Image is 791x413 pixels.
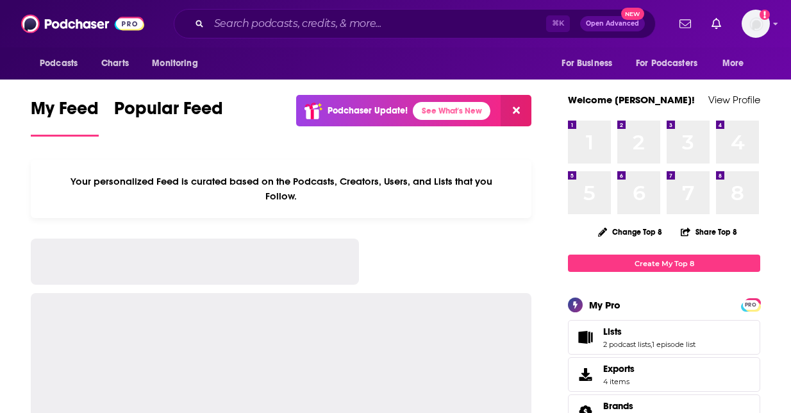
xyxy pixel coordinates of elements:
button: Show profile menu [742,10,770,38]
span: New [621,8,644,20]
a: 1 episode list [652,340,695,349]
span: Brands [603,400,633,412]
a: 2 podcast lists [603,340,651,349]
span: For Podcasters [636,55,697,72]
svg: Add a profile image [760,10,770,20]
span: Lists [568,320,760,355]
a: Charts [93,51,137,76]
a: Show notifications dropdown [674,13,696,35]
a: See What's New [413,102,490,120]
a: Welcome [PERSON_NAME]! [568,94,695,106]
button: Share Top 8 [680,219,738,244]
button: open menu [143,51,214,76]
button: open menu [628,51,716,76]
a: Lists [572,328,598,346]
a: View Profile [708,94,760,106]
span: Lists [603,326,622,337]
a: Popular Feed [114,97,223,137]
button: Change Top 8 [590,224,670,240]
img: User Profile [742,10,770,38]
img: Podchaser - Follow, Share and Rate Podcasts [21,12,144,36]
span: Charts [101,55,129,72]
span: My Feed [31,97,99,127]
span: Podcasts [40,55,78,72]
a: PRO [743,299,758,309]
button: open menu [713,51,760,76]
p: Podchaser Update! [328,105,408,116]
span: ⌘ K [546,15,570,32]
span: Open Advanced [586,21,639,27]
span: Exports [603,363,635,375]
button: open menu [553,51,628,76]
span: PRO [743,300,758,310]
button: open menu [31,51,94,76]
span: More [722,55,744,72]
span: For Business [562,55,612,72]
span: Popular Feed [114,97,223,127]
span: Exports [572,366,598,383]
a: Show notifications dropdown [706,13,726,35]
a: Brands [603,400,640,412]
div: Search podcasts, credits, & more... [174,9,656,38]
span: , [651,340,652,349]
div: My Pro [589,299,620,311]
a: Create My Top 8 [568,255,760,272]
span: Monitoring [152,55,197,72]
a: Exports [568,357,760,392]
span: Logged in as kindrieri [742,10,770,38]
button: Open AdvancedNew [580,16,645,31]
input: Search podcasts, credits, & more... [209,13,546,34]
div: Your personalized Feed is curated based on the Podcasts, Creators, Users, and Lists that you Follow. [31,160,531,218]
a: Lists [603,326,695,337]
span: 4 items [603,377,635,386]
a: My Feed [31,97,99,137]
